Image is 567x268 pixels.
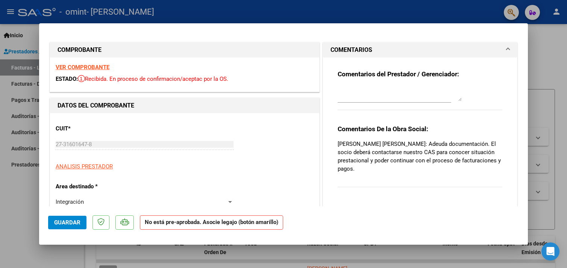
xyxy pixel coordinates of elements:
[56,182,133,191] p: Area destinado *
[78,76,228,82] span: Recibida. En proceso de confirmacion/aceptac por la OS.
[58,46,102,53] strong: COMPROBANTE
[48,216,86,229] button: Guardar
[338,125,428,133] strong: Comentarios De la Obra Social:
[56,76,78,82] span: ESTADO:
[56,124,133,133] p: CUIT
[58,102,134,109] strong: DATOS DEL COMPROBANTE
[541,242,559,260] div: Open Intercom Messenger
[54,219,80,226] span: Guardar
[338,70,459,78] strong: Comentarios del Prestador / Gerenciador:
[56,198,84,205] span: Integración
[56,64,109,71] a: VER COMPROBANTE
[323,42,517,58] mat-expansion-panel-header: COMENTARIOS
[56,163,113,170] span: ANALISIS PRESTADOR
[323,58,517,207] div: COMENTARIOS
[140,215,283,230] strong: No está pre-aprobada. Asocie legajo (botón amarillo)
[338,140,502,173] p: [PERSON_NAME] [PERSON_NAME]: Adeuda documentación. El socio deberá contactarse nuestro CAS para c...
[330,45,372,55] h1: COMENTARIOS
